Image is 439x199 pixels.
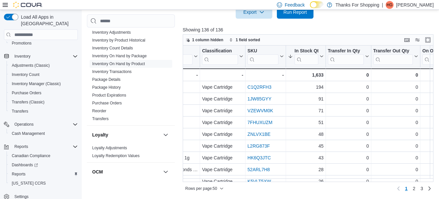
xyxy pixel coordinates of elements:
button: Adjustments (Classic) [7,61,80,70]
a: Inventory On Hand by Product [92,62,145,66]
nav: Pagination for preceding grid [395,183,433,194]
a: Dashboards [7,160,80,170]
span: Transfers [12,109,28,114]
a: Inventory On Hand by Package [92,54,147,59]
div: - [71,71,198,79]
span: Operations [14,122,34,127]
span: Transfers [9,107,78,115]
p: Thanks For Shopping [335,1,379,9]
span: Dashboards [9,161,78,169]
a: Loyalty Redemption Values [92,154,140,158]
button: 1 column hidden [183,36,226,44]
span: Inventory [12,52,78,60]
span: Canadian Compliance [12,153,50,158]
button: Export [236,6,272,19]
span: Transfers (Classic) [9,98,78,106]
span: Operations [12,120,78,128]
span: Export [240,6,268,19]
button: 1 field sorted [227,36,263,44]
button: Previous page [395,185,402,192]
a: Reorder [92,109,106,114]
span: 1 column hidden [192,37,223,43]
p: | [382,1,383,9]
span: Promotions [9,39,78,47]
a: Inventory Count [9,71,42,79]
span: Inventory by Product Historical [92,38,145,43]
span: Rows per page : 50 [185,186,217,191]
span: Dashboards [12,162,38,168]
span: Promotions [12,41,32,46]
a: Page 2 of 3 [410,183,418,194]
div: Loyalty [87,144,175,163]
div: 1,633 [288,71,324,79]
div: H Griffin [386,1,394,9]
span: Feedback [285,2,305,8]
button: Reports [7,170,80,179]
span: Adjustments (Classic) [9,62,78,69]
h3: OCM [92,169,103,175]
button: Purchase Orders [7,88,80,98]
a: Purchase Orders [9,89,44,97]
div: - [202,71,243,79]
span: Inventory Count [12,72,40,77]
button: Reports [12,143,31,151]
span: Dark Mode [310,8,310,9]
a: [US_STATE] CCRS [9,179,48,187]
span: Inventory [14,54,30,59]
button: Inventory Count [7,70,80,79]
span: 3 [421,185,423,192]
a: Loyalty Adjustments [92,146,127,151]
img: Cova [13,2,42,8]
span: Reports [12,172,25,177]
div: 0 [328,71,369,79]
a: Transfers [92,117,109,121]
span: Package Details [92,77,121,82]
a: Package History [92,85,121,90]
div: - [247,71,284,79]
button: [US_STATE] CCRS [7,179,80,188]
span: 1 field sorted [236,37,260,43]
span: HG [387,1,393,9]
button: Cash Management [7,129,80,138]
ul: Pagination for preceding grid [402,183,426,194]
div: 0 [373,71,418,79]
button: Run Report [277,6,313,19]
button: Reports [1,142,80,151]
button: OCM [162,168,170,176]
span: Run Report [283,9,307,15]
button: Enter fullscreen [424,36,432,44]
button: Canadian Compliance [7,151,80,160]
button: OCM [92,169,160,175]
p: [PERSON_NAME] [396,1,434,9]
a: Product Expirations [92,93,126,98]
span: Purchase Orders [92,101,122,106]
a: Next page [426,185,433,192]
a: Cash Management [9,130,47,137]
a: Canadian Compliance [9,152,53,160]
a: Transfers [9,107,31,115]
button: Keyboard shortcuts [403,36,411,44]
span: Inventory Count [9,71,78,79]
span: Inventory On Hand by Product [92,62,145,67]
span: Loyalty Redemption Values [92,154,140,159]
span: 2 [413,185,415,192]
span: Inventory Manager (Classic) [9,80,78,88]
p: Showing 136 of 136 [183,27,436,33]
button: Display options [414,36,421,44]
button: Transfers [7,107,80,116]
span: Reports [12,143,78,151]
button: Inventory [12,52,33,60]
a: Reports [9,170,28,178]
button: Promotions [7,39,80,48]
input: Dark Mode [310,1,324,8]
button: Page 1 of 3 [402,183,410,194]
a: Page 3 of 3 [418,183,426,194]
span: Purchase Orders [12,90,42,96]
div: Inventory [87,29,175,126]
button: Operations [12,120,36,128]
button: Operations [1,120,80,129]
